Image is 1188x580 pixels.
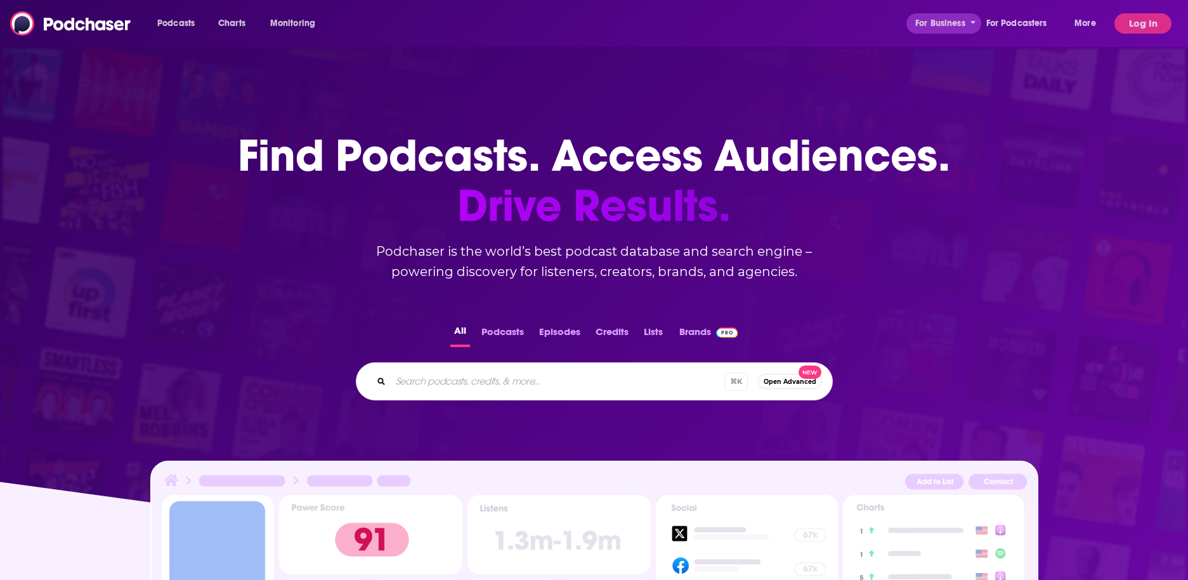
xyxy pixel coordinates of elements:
button: Lists [640,322,667,347]
span: For Podcasters [986,15,1047,32]
button: open menu [261,13,332,34]
img: Podcast Insights Listens [467,495,651,574]
img: Podchaser - Follow, Share and Rate Podcasts [10,11,132,36]
h2: Podchaser is the world’s best podcast database and search engine – powering discovery for listene... [341,241,848,282]
span: More [1074,15,1096,32]
span: Drive Results. [238,181,950,231]
a: Charts [210,13,253,34]
span: ⌘ K [724,372,748,391]
button: Episodes [535,322,584,347]
span: Monitoring [270,15,315,32]
a: BrandsPodchaser Pro [679,322,738,347]
img: Podcast Insights Power score [279,495,462,574]
button: All [450,322,470,347]
button: open menu [148,13,211,34]
button: Podcasts [478,322,528,347]
button: open menu [906,13,981,34]
div: Search podcasts, credits, & more... [356,362,833,400]
span: Open Advanced [764,378,816,385]
img: Podcast Insights Header [162,472,1027,494]
span: Charts [218,15,245,32]
img: Podchaser Pro [716,327,738,338]
button: open menu [1066,13,1112,34]
button: open menu [978,13,1066,34]
button: Open AdvancedNew [758,374,822,389]
input: Search podcasts, credits, & more... [391,371,724,392]
span: Podcasts [157,15,195,32]
span: New [799,366,821,379]
button: Credits [592,322,632,347]
span: For Business [915,15,965,32]
h1: Find Podcasts. Access Audiences. [238,131,950,231]
button: Log In [1114,13,1172,34]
